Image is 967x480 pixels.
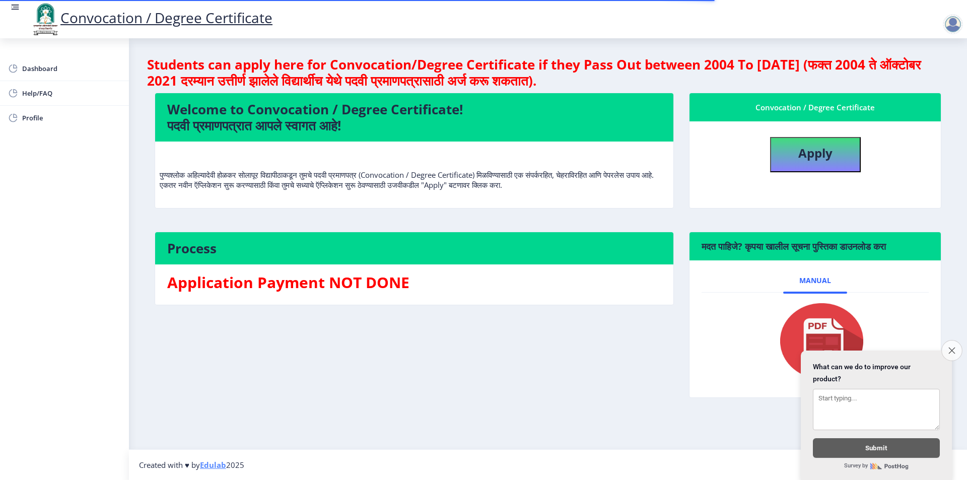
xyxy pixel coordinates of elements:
[167,240,661,256] h4: Process
[22,112,121,124] span: Profile
[167,101,661,133] h4: Welcome to Convocation / Degree Certificate! पदवी प्रमाणपत्रात आपले स्वागत आहे!
[147,56,949,89] h4: Students can apply here for Convocation/Degree Certificate if they Pass Out between 2004 To [DATE...
[200,460,226,470] a: Edulab
[160,150,669,190] p: पुण्यश्लोक अहिल्यादेवी होळकर सोलापूर विद्यापीठाकडून तुमचे पदवी प्रमाणपत्र (Convocation / Degree C...
[798,145,833,161] b: Apply
[770,137,861,172] button: Apply
[22,87,121,99] span: Help/FAQ
[702,240,929,252] h6: मदत पाहिजे? कृपया खालील सूचना पुस्तिका डाउनलोड करा
[30,2,60,36] img: logo
[139,460,244,470] span: Created with ♥ by 2025
[799,277,831,285] span: Manual
[783,268,847,293] a: Manual
[765,301,866,381] img: pdf.png
[30,8,272,27] a: Convocation / Degree Certificate
[167,272,661,293] h3: Application Payment NOT DONE
[22,62,121,75] span: Dashboard
[702,101,929,113] div: Convocation / Degree Certificate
